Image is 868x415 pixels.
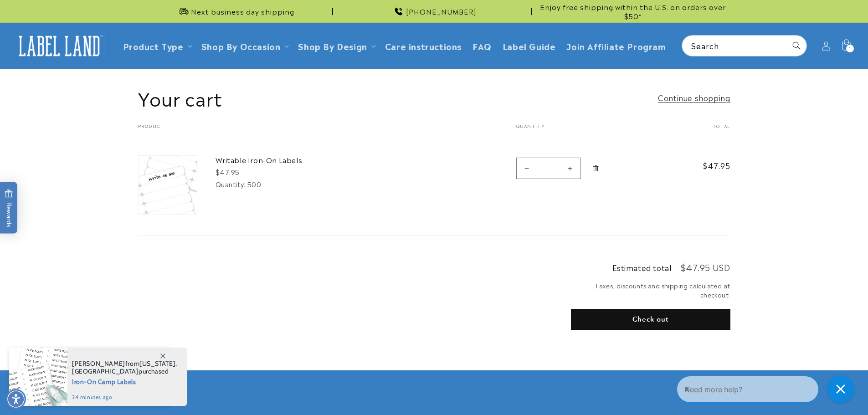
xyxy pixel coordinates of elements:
a: Product Type [123,40,184,52]
th: Total [661,123,730,137]
th: Product [138,123,493,137]
input: Quantity for Writable Iron-On Labels [537,158,560,179]
p: $47.95 USD [681,263,730,271]
span: Join Affiliate Program [566,41,666,51]
span: from , purchased [72,360,177,375]
h1: Your cart [138,86,222,109]
a: Care instructions [380,35,467,56]
img: write on me label [139,156,197,214]
div: Accessibility Menu [6,389,26,409]
span: FAQ [473,41,492,51]
span: Iron-On Camp Labels [72,375,177,387]
small: Taxes, discounts and shipping calculated at checkout. [571,281,730,299]
span: [US_STATE] [139,359,175,368]
span: [GEOGRAPHIC_DATA] [72,367,139,375]
span: Label Guide [503,41,556,51]
span: [PHONE_NUMBER] [406,7,477,16]
img: Label Land [14,32,105,60]
a: cart [138,137,197,217]
span: Rewards [5,189,13,227]
span: Care instructions [385,41,462,51]
span: $47.95 [679,160,730,171]
a: Join Affiliate Program [561,35,671,56]
span: [PERSON_NAME] [72,359,125,368]
a: Remove Writable Iron-On Labels - 500 [588,155,604,181]
span: Shop By Occasion [201,41,281,51]
a: Continue shopping [658,91,730,104]
iframe: Gorgias Floating Chat [677,372,859,406]
a: Writable Iron-On Labels [216,155,352,164]
summary: Product Type [118,35,196,56]
dt: Quantity: [216,179,246,189]
span: 1 [849,45,851,52]
a: Shop By Design [298,40,367,52]
a: Label Guide [497,35,561,56]
span: Enjoy free shipping within the U.S. on orders over $50* [535,2,730,20]
summary: Shop By Occasion [196,35,293,56]
button: Search [786,36,806,56]
summary: Shop By Design [293,35,379,56]
span: 24 minutes ago [72,393,177,401]
button: Check out [571,309,730,330]
dd: 500 [247,179,262,189]
span: Next business day shipping [191,7,294,16]
div: $47.95 [216,167,352,177]
h2: Estimated total [612,264,672,271]
a: FAQ [467,35,497,56]
a: Label Land [10,28,108,63]
th: Quantity [493,123,661,137]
